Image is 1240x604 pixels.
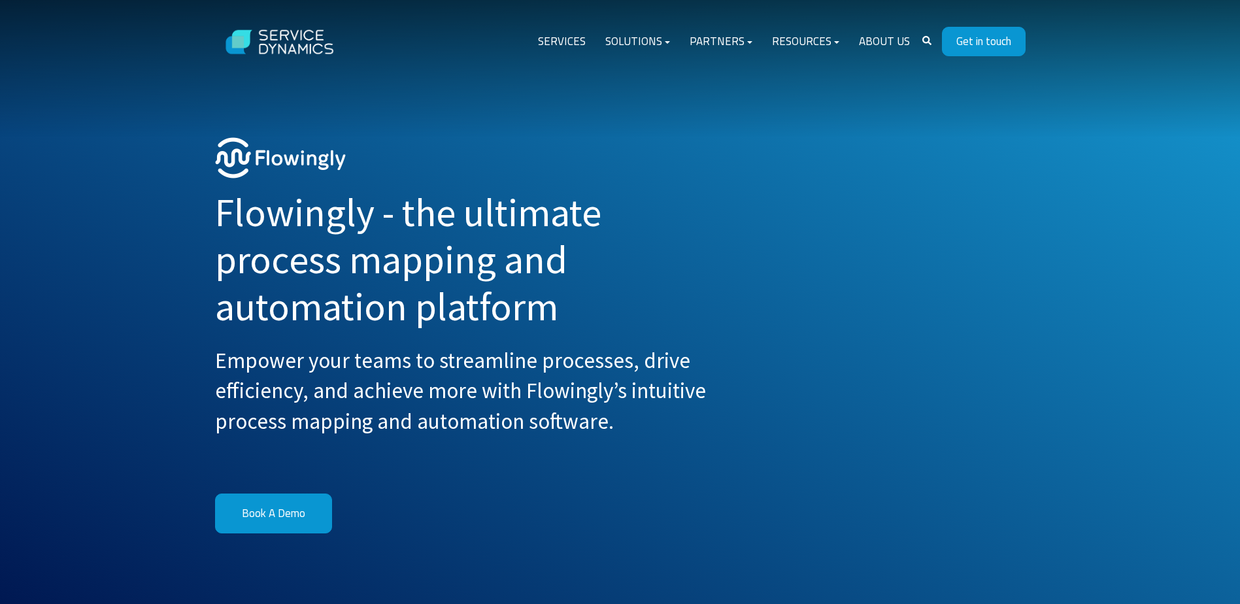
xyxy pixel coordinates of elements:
a: Partners [680,26,762,58]
a: Book A Demo [215,494,332,533]
a: Get in touch [942,27,1026,56]
h3: Empower your teams to streamline processes, drive efficiency, and achieve more with Flowingly’s i... [215,346,706,437]
img: Service Dynamics Logo - White [215,17,346,67]
img: Flowingly - the ultimate process mapping and automation platform [215,137,346,178]
a: About Us [849,26,920,58]
a: Resources [762,26,849,58]
h1: Flowingly - the ultimate process mapping and automation platform [215,189,706,330]
div: Navigation Menu [528,26,920,58]
a: Solutions [595,26,680,58]
a: Services [528,26,595,58]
